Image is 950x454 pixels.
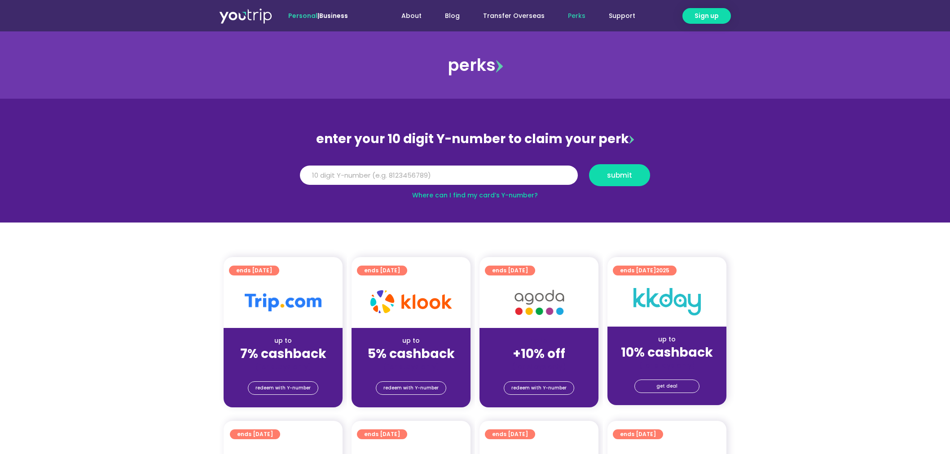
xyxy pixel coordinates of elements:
span: submit [607,172,632,179]
span: redeem with Y-number [383,382,439,394]
span: get deal [656,380,677,393]
a: get deal [634,380,699,393]
a: Transfer Overseas [471,8,556,24]
a: ends [DATE] [229,266,279,275]
a: ends [DATE] [357,429,407,439]
a: Sign up [682,8,731,24]
span: ends [DATE] [237,429,273,439]
span: Sign up [695,11,719,21]
a: Business [319,11,348,20]
a: Support [597,8,647,24]
span: up to [531,336,547,345]
div: (for stays only) [487,362,591,371]
span: 2025 [656,266,669,274]
div: (for stays only) [615,361,719,370]
a: ends [DATE] [357,266,407,275]
strong: +10% off [513,345,565,362]
span: redeem with Y-number [511,382,567,394]
strong: 10% cashback [621,344,713,361]
span: ends [DATE] [236,266,272,275]
span: ends [DATE] [620,266,669,275]
strong: 7% cashback [240,345,326,362]
div: up to [359,336,463,345]
span: | [288,11,348,20]
a: ends [DATE]2025 [613,266,677,275]
a: ends [DATE] [613,429,663,439]
span: ends [DATE] [492,266,528,275]
nav: Menu [372,8,647,24]
span: ends [DATE] [364,266,400,275]
a: redeem with Y-number [248,381,318,395]
strong: 5% cashback [368,345,455,362]
span: ends [DATE] [620,429,656,439]
a: ends [DATE] [485,429,535,439]
div: up to [615,335,719,344]
span: redeem with Y-number [255,382,311,394]
a: About [390,8,433,24]
span: ends [DATE] [364,429,400,439]
form: Y Number [300,164,650,193]
a: redeem with Y-number [504,381,574,395]
input: 10 digit Y-number (e.g. 8123456789) [300,166,578,185]
span: ends [DATE] [492,429,528,439]
button: submit [589,164,650,186]
div: (for stays only) [231,362,335,371]
a: redeem with Y-number [376,381,446,395]
div: (for stays only) [359,362,463,371]
a: Blog [433,8,471,24]
div: enter your 10 digit Y-number to claim your perk [295,127,655,151]
a: Perks [556,8,597,24]
div: up to [231,336,335,345]
span: Personal [288,11,317,20]
a: ends [DATE] [485,266,535,275]
a: ends [DATE] [230,429,280,439]
a: Where can I find my card’s Y-number? [412,191,538,200]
